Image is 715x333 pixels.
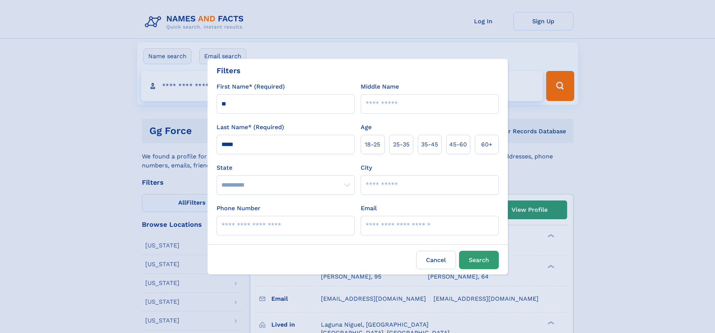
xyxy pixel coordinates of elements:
[217,123,284,132] label: Last Name* (Required)
[217,204,260,213] label: Phone Number
[217,65,241,76] div: Filters
[217,82,285,91] label: First Name* (Required)
[361,123,372,132] label: Age
[393,140,409,149] span: 25‑35
[481,140,492,149] span: 60+
[449,140,467,149] span: 45‑60
[365,140,380,149] span: 18‑25
[361,163,372,172] label: City
[361,82,399,91] label: Middle Name
[416,251,456,269] label: Cancel
[459,251,499,269] button: Search
[217,163,355,172] label: State
[361,204,377,213] label: Email
[421,140,438,149] span: 35‑45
